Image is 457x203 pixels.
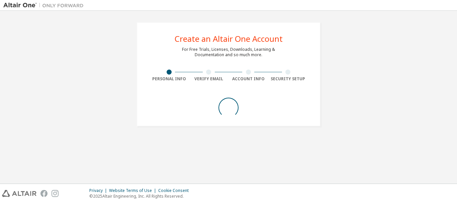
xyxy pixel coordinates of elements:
div: Personal Info [149,76,189,82]
img: facebook.svg [40,190,48,197]
div: Security Setup [268,76,308,82]
img: instagram.svg [52,190,59,197]
div: Create an Altair One Account [175,35,283,43]
img: Altair One [3,2,87,9]
div: Website Terms of Use [109,188,158,193]
p: © 2025 Altair Engineering, Inc. All Rights Reserved. [89,193,193,199]
img: altair_logo.svg [2,190,36,197]
div: Privacy [89,188,109,193]
div: Cookie Consent [158,188,193,193]
div: For Free Trials, Licenses, Downloads, Learning & Documentation and so much more. [182,47,275,58]
div: Verify Email [189,76,229,82]
div: Account Info [229,76,268,82]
